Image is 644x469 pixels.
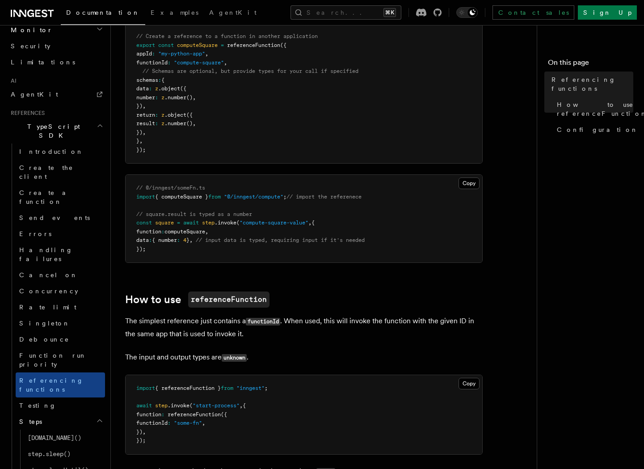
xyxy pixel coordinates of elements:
span: ({ [221,411,227,418]
a: Cancel on [16,267,105,283]
span: : [155,94,158,101]
span: "compute-square" [174,59,224,66]
span: await [183,220,199,226]
span: AI [7,77,17,85]
p: The simplest reference just contains a . When used, this will invoke the function with the given ... [125,315,483,340]
span: () [186,94,193,101]
span: : [161,228,164,235]
span: Singleton [19,320,70,327]
span: functionId [136,59,168,66]
p: The input and output types are . [125,351,483,364]
span: , [193,120,196,127]
span: Steps [16,417,42,426]
span: // Schemas are optional, but provide types for your call if specified [143,68,358,74]
span: Errors [19,230,51,237]
span: square [155,220,174,226]
span: : [155,112,158,118]
a: [DOMAIN_NAME]() [24,430,105,446]
span: ; [283,194,286,200]
span: Security [11,42,51,50]
span: AgentKit [209,9,257,16]
span: }); [136,246,146,252]
span: const [136,220,152,226]
span: .object [164,112,186,118]
span: Send events [19,214,90,221]
span: // Create a reference to a function in another application [136,33,318,39]
span: function [136,411,161,418]
span: "some-fn" [174,420,202,426]
a: Introduction [16,144,105,160]
span: functionId [136,420,168,426]
span: Limitations [11,59,75,66]
span: : [149,85,152,92]
span: // input data is typed, requiring input if it's needed [196,237,365,243]
span: : [149,237,152,243]
span: Documentation [66,9,140,16]
span: { referenceFunction } [155,385,221,391]
span: from [208,194,221,200]
button: Monitor [7,22,105,38]
span: Testing [19,402,56,409]
a: step.sleep() [24,446,105,462]
code: referenceFunction [188,292,269,308]
span: , [308,220,311,226]
span: schemas [136,77,158,83]
button: Copy [459,378,480,389]
span: }) [136,103,143,109]
span: [DOMAIN_NAME]() [28,434,81,441]
span: number [136,94,155,101]
span: , [205,51,208,57]
span: z [161,120,164,127]
span: AgentKit [11,91,58,98]
span: // @/inngest/someFn.ts [136,185,205,191]
a: Limitations [7,54,105,70]
span: const [158,42,174,48]
span: ({ [186,112,193,118]
span: , [205,228,208,235]
span: = [221,42,224,48]
span: } [186,237,189,243]
span: = [177,220,180,226]
span: TypeScript SDK [7,122,97,140]
span: "inngest" [236,385,265,391]
span: // import the referenece [286,194,362,200]
span: 4 [183,237,186,243]
span: } [136,138,139,144]
kbd: ⌘K [383,8,396,17]
a: Security [7,38,105,54]
a: Send events [16,210,105,226]
span: data [136,237,149,243]
span: Cancel on [19,271,78,279]
span: "my-python-app" [158,51,205,57]
span: , [202,420,205,426]
span: // square.result is typed as a number [136,211,252,217]
a: Testing [16,397,105,414]
span: , [139,138,143,144]
span: Debounce [19,336,69,343]
span: : [158,77,161,83]
span: ( [236,220,240,226]
a: Create a function [16,185,105,210]
span: : [177,237,180,243]
span: .invoke [168,402,189,409]
span: step [155,402,168,409]
span: : [168,420,171,426]
code: unknown [222,354,247,362]
span: Concurrency [19,287,78,295]
span: step [202,220,215,226]
span: .invoke [215,220,236,226]
span: z [155,85,158,92]
a: Referencing functions [548,72,633,97]
span: computeSquare [164,228,205,235]
span: References [7,110,45,117]
span: data [136,85,149,92]
span: : [161,411,164,418]
span: z [161,112,164,118]
span: return [136,112,155,118]
h4: On this page [548,57,633,72]
a: Function run priority [16,347,105,372]
span: Introduction [19,148,84,155]
span: ({ [280,42,286,48]
span: { [311,220,315,226]
a: Errors [16,226,105,242]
